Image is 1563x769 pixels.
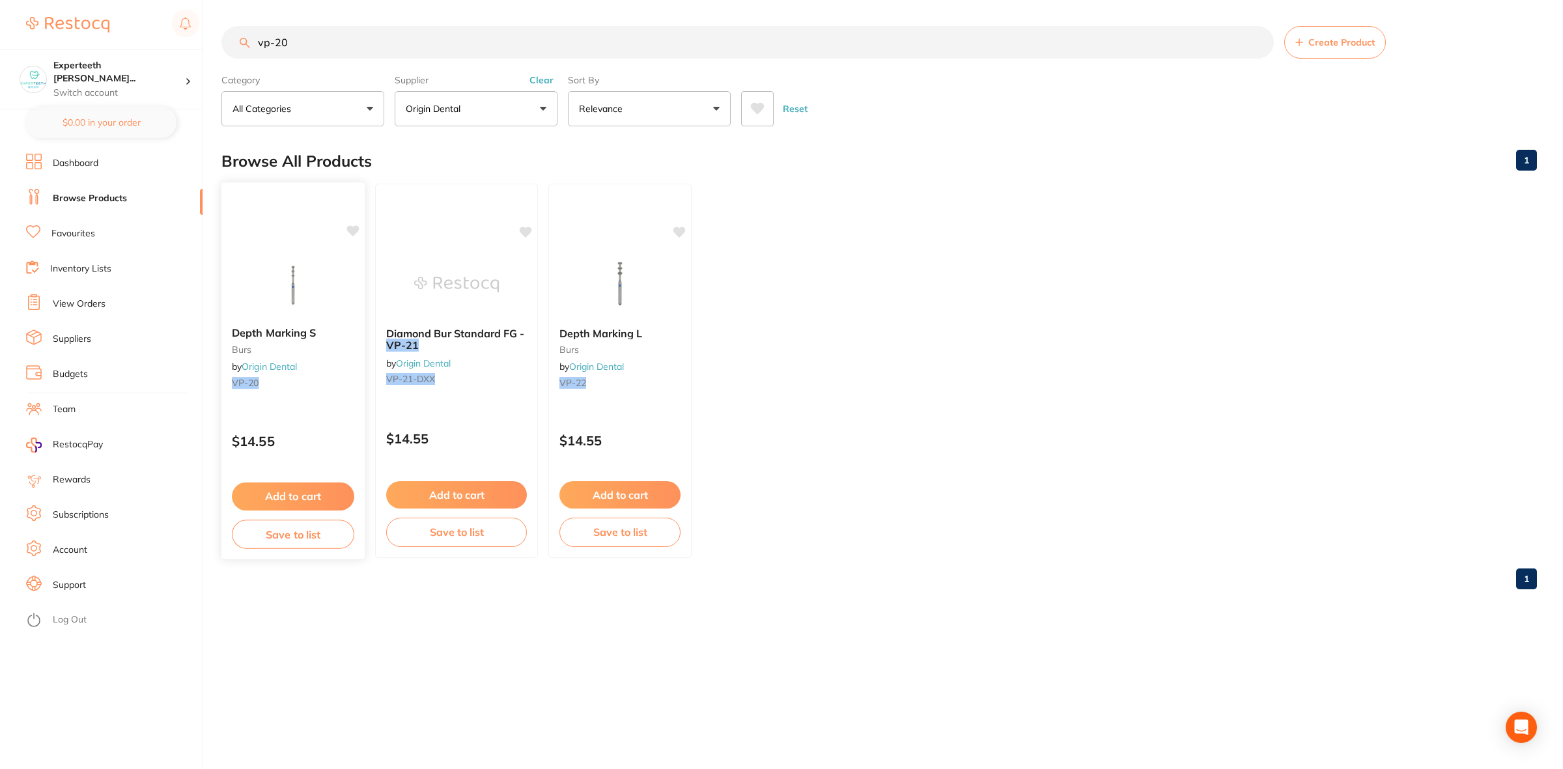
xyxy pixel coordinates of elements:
[232,377,259,389] em: VP-20
[232,102,296,115] p: All Categories
[386,328,527,352] b: Diamond Bur Standard FG - VP-21
[396,357,451,369] a: Origin Dental
[53,509,109,522] a: Subscriptions
[53,333,91,346] a: Suppliers
[1516,566,1537,592] a: 1
[559,327,642,340] span: Depth Marking L
[1506,712,1537,743] div: Open Intercom Messenger
[53,579,86,592] a: Support
[26,10,109,40] a: Restocq Logo
[53,192,127,205] a: Browse Products
[232,326,316,339] span: Depth Marking S
[53,613,87,626] a: Log Out
[1308,37,1375,48] span: Create Product
[559,433,681,448] p: $14.55
[53,438,103,451] span: RestocqPay
[20,66,46,92] img: Experteeth Eastwood West
[559,377,586,389] em: VP-22
[51,227,95,240] a: Favourites
[232,327,354,339] b: Depth Marking S
[50,262,111,275] a: Inventory Lists
[221,152,372,171] h2: Browse All Products
[53,298,106,311] a: View Orders
[232,482,354,510] button: Add to cart
[242,361,297,372] a: Origin Dental
[232,434,354,449] p: $14.55
[26,17,109,33] img: Restocq Logo
[569,361,624,372] a: Origin Dental
[53,544,87,557] a: Account
[386,431,527,446] p: $14.55
[526,74,557,86] button: Clear
[395,74,557,86] label: Supplier
[53,87,185,100] p: Switch account
[1284,26,1386,59] button: Create Product
[559,518,681,546] button: Save to list
[232,361,297,372] span: by
[26,107,176,138] button: $0.00 in your order
[221,91,384,126] button: All Categories
[53,157,98,170] a: Dashboard
[414,252,499,317] img: Diamond Bur Standard FG - VP-21
[53,403,76,416] a: Team
[568,91,731,126] button: Relevance
[386,327,524,340] span: Diamond Bur Standard FG -
[386,518,527,546] button: Save to list
[568,74,731,86] label: Sort By
[221,74,384,86] label: Category
[559,344,681,355] small: burs
[386,357,451,369] span: by
[26,610,199,631] button: Log Out
[578,252,662,317] img: Depth Marking L
[26,438,42,453] img: RestocqPay
[221,26,1274,59] input: Search Products
[53,368,88,381] a: Budgets
[386,373,435,385] em: VP-21-DXX
[250,251,335,316] img: Depth Marking S
[559,328,681,339] b: Depth Marking L
[26,438,103,453] a: RestocqPay
[53,473,91,486] a: Rewards
[559,481,681,509] button: Add to cart
[395,91,557,126] button: Origin Dental
[559,361,624,372] span: by
[386,339,419,352] em: VP-21
[406,102,466,115] p: Origin Dental
[53,59,185,85] h4: Experteeth Eastwood West
[232,344,354,355] small: burs
[779,91,811,126] button: Reset
[232,520,354,549] button: Save to list
[579,102,628,115] p: Relevance
[1516,147,1537,173] a: 1
[386,481,527,509] button: Add to cart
